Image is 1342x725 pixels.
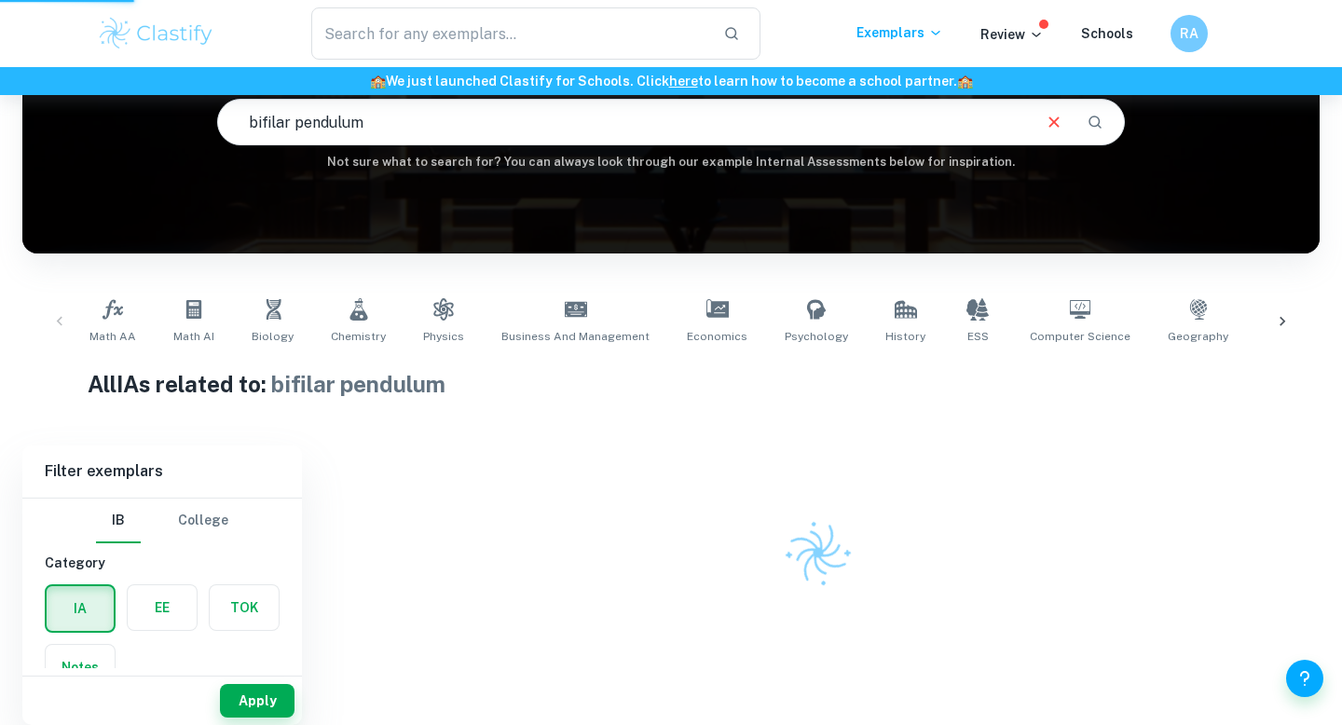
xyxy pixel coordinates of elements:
button: Notes [46,645,115,690]
a: here [669,74,698,89]
p: Review [980,24,1044,45]
button: Search [1079,106,1111,138]
span: ESS [967,328,989,345]
button: IA [47,586,114,631]
span: Computer Science [1030,328,1130,345]
span: bifilar pendulum [271,371,445,397]
input: E.g. player arrangements, enthalpy of combustion, analysis of a big city... [218,96,1029,148]
p: Exemplars [856,22,943,43]
span: Business and Management [501,328,650,345]
button: Apply [220,684,294,718]
span: Math AA [89,328,136,345]
div: Filter type choice [96,499,228,543]
button: Help and Feedback [1286,660,1323,697]
button: IB [96,499,141,543]
h1: All IAs related to: [88,367,1255,401]
span: Chemistry [331,328,386,345]
button: TOK [210,585,279,630]
h6: RA [1179,23,1200,44]
a: Schools [1081,26,1133,41]
button: RA [1171,15,1208,52]
h6: Category [45,553,280,573]
span: 🏫 [957,74,973,89]
span: Biology [252,328,294,345]
button: College [178,499,228,543]
h6: Not sure what to search for? You can always look through our example Internal Assessments below f... [22,153,1320,171]
input: Search for any exemplars... [311,7,708,60]
span: 🏫 [370,74,386,89]
span: History [885,328,925,345]
span: Physics [423,328,464,345]
button: EE [128,585,197,630]
button: Clear [1036,104,1072,140]
h6: Filter exemplars [22,445,302,498]
h6: We just launched Clastify for Schools. Click to learn how to become a school partner. [4,71,1338,91]
img: Clastify logo [773,507,864,598]
span: Geography [1168,328,1228,345]
span: Psychology [785,328,848,345]
span: Math AI [173,328,214,345]
img: Clastify logo [97,15,215,52]
span: Economics [687,328,747,345]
